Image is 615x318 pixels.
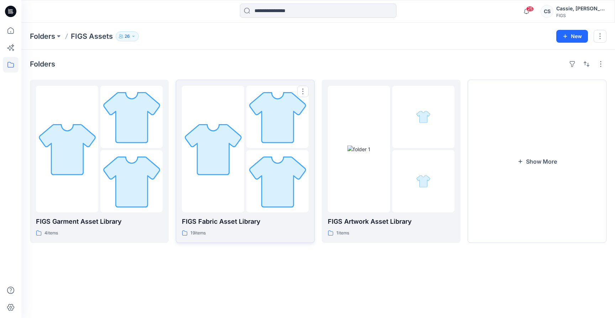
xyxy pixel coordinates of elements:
[336,229,349,237] p: 1 items
[176,80,315,243] a: folder 1folder 2folder 3FIGS Fabric Asset Library19items
[101,86,163,148] img: folder 2
[30,60,55,68] h4: Folders
[30,31,55,41] a: Folders
[182,217,309,227] p: FIGS Fabric Asset Library
[416,174,431,189] img: folder 3
[247,86,309,148] img: folder 2
[556,4,606,13] div: Cassie, [PERSON_NAME]
[556,30,588,43] button: New
[125,32,130,40] p: 26
[347,145,370,153] img: folder 1
[36,217,163,227] p: FIGS Garment Asset Library
[322,80,461,243] a: folder 1folder 2folder 3FIGS Artwork Asset Library1items
[328,217,454,227] p: FIGS Artwork Asset Library
[556,13,606,18] div: FIGS
[247,150,309,212] img: folder 3
[526,6,534,12] span: 25
[116,31,139,41] button: 26
[468,80,606,243] button: Show More
[190,229,206,237] p: 19 items
[44,229,58,237] p: 4 items
[36,118,98,180] img: folder 1
[182,118,244,180] img: folder 1
[101,150,163,212] img: folder 3
[30,80,169,243] a: folder 1folder 2folder 3FIGS Garment Asset Library4items
[416,110,431,124] img: folder 2
[71,31,113,41] p: FIGS Assets
[541,5,553,18] div: CS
